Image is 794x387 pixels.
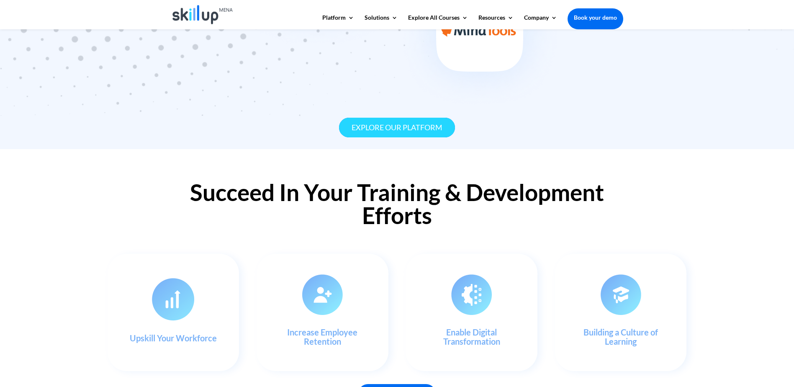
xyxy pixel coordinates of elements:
[339,118,455,137] a: Explore our platform
[419,328,524,350] h3: Enable Digital Transformation
[478,15,514,29] a: Resources
[152,278,194,321] img: custom content - Skillup
[655,297,794,387] div: Widget de chat
[172,5,233,24] img: Skillup Mena
[171,181,623,231] h2: Succeed In Your Training & Development Efforts
[302,274,343,315] img: learning management system - Skillup
[121,333,226,347] h3: Upskill Your Workforce
[270,328,375,350] h3: Increase Employee Retention
[601,274,641,315] img: L&D Journey - Skillup
[568,328,673,350] h3: Building a Culture of Learning
[322,15,354,29] a: Platform
[655,297,794,387] iframe: Chat Widget
[524,15,557,29] a: Company
[408,15,468,29] a: Explore All Courses
[365,15,398,29] a: Solutions
[451,274,492,315] img: L&D Journey - Skillup
[568,8,623,27] a: Book your demo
